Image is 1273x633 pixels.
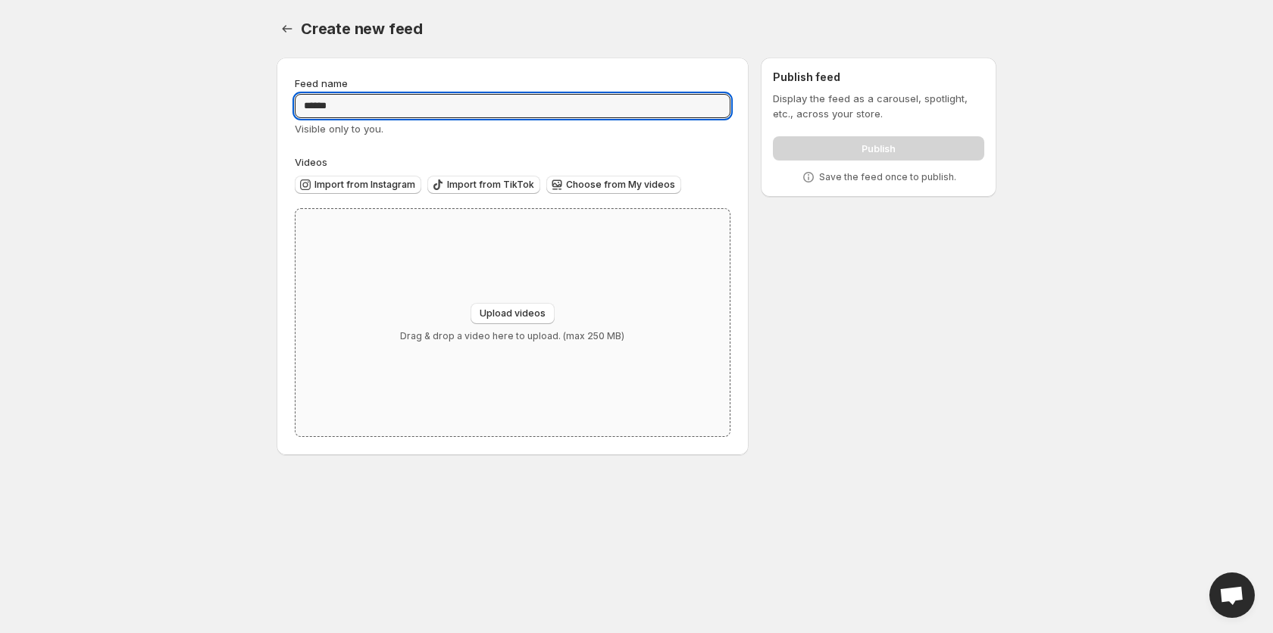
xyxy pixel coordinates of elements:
p: Drag & drop a video here to upload. (max 250 MB) [400,330,624,342]
span: Visible only to you. [295,123,383,135]
span: Videos [295,156,327,168]
h2: Publish feed [773,70,984,85]
button: Import from TikTok [427,176,540,194]
button: Settings [277,18,298,39]
span: Feed name [295,77,348,89]
p: Display the feed as a carousel, spotlight, etc., across your store. [773,91,984,121]
button: Import from Instagram [295,176,421,194]
span: Import from TikTok [447,179,534,191]
span: Create new feed [301,20,423,38]
a: Open chat [1209,572,1255,618]
p: Save the feed once to publish. [819,171,956,183]
span: Choose from My videos [566,179,675,191]
span: Upload videos [480,307,546,320]
button: Choose from My videos [546,176,681,194]
span: Import from Instagram [314,179,415,191]
button: Upload videos [471,303,555,324]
